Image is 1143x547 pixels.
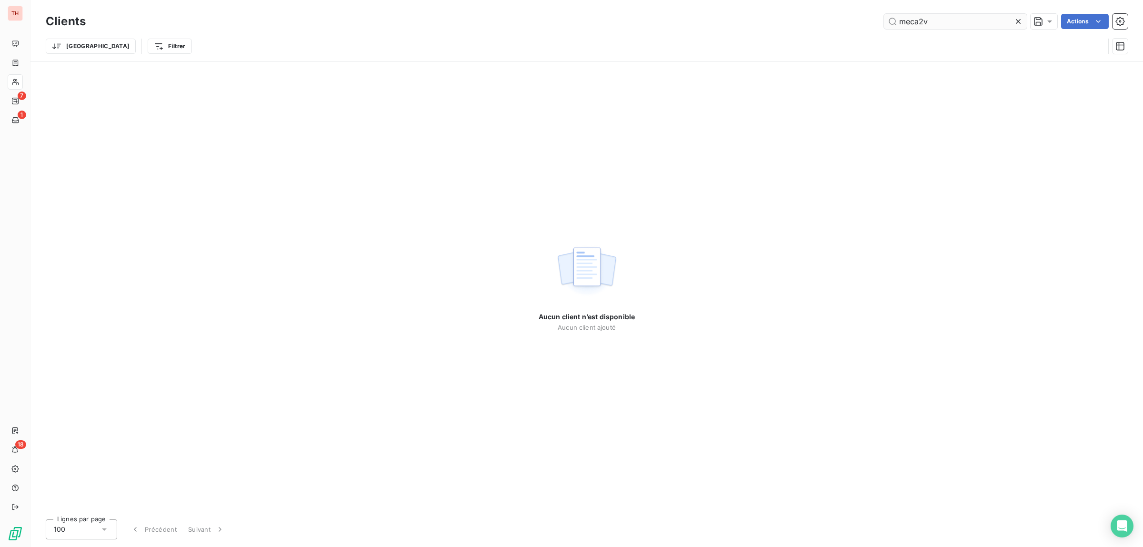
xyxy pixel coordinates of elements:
[1061,14,1109,29] button: Actions
[558,324,616,331] span: Aucun client ajouté
[18,91,26,100] span: 7
[182,519,231,539] button: Suivant
[15,440,26,449] span: 18
[1111,515,1133,537] div: Open Intercom Messenger
[148,39,191,54] button: Filtrer
[125,519,182,539] button: Précédent
[46,39,136,54] button: [GEOGRAPHIC_DATA]
[884,14,1027,29] input: Rechercher
[539,312,635,322] span: Aucun client n’est disponible
[18,111,26,119] span: 1
[8,526,23,541] img: Logo LeanPay
[8,6,23,21] div: TH
[556,242,617,301] img: empty state
[54,525,65,534] span: 100
[46,13,86,30] h3: Clients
